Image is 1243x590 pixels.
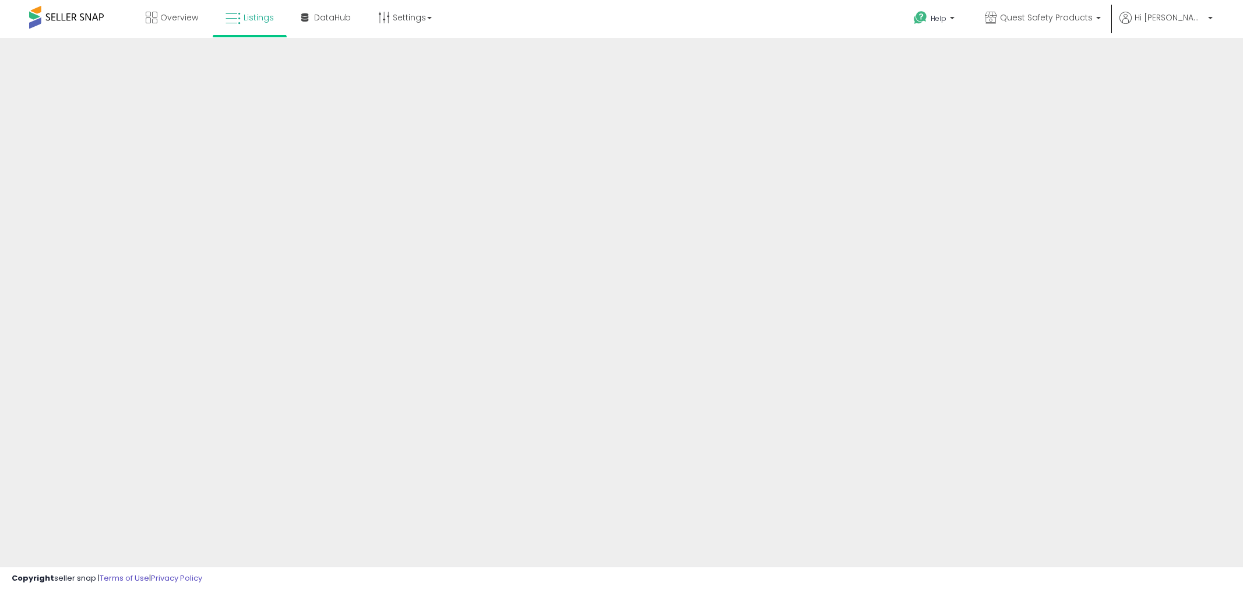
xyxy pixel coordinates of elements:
i: Get Help [913,10,928,25]
span: Listings [244,12,274,23]
span: Hi [PERSON_NAME] [1135,12,1205,23]
span: Help [931,13,946,23]
span: Quest Safety Products [1000,12,1093,23]
span: DataHub [314,12,351,23]
span: Overview [160,12,198,23]
a: Hi [PERSON_NAME] [1119,12,1213,38]
a: Help [904,2,966,38]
